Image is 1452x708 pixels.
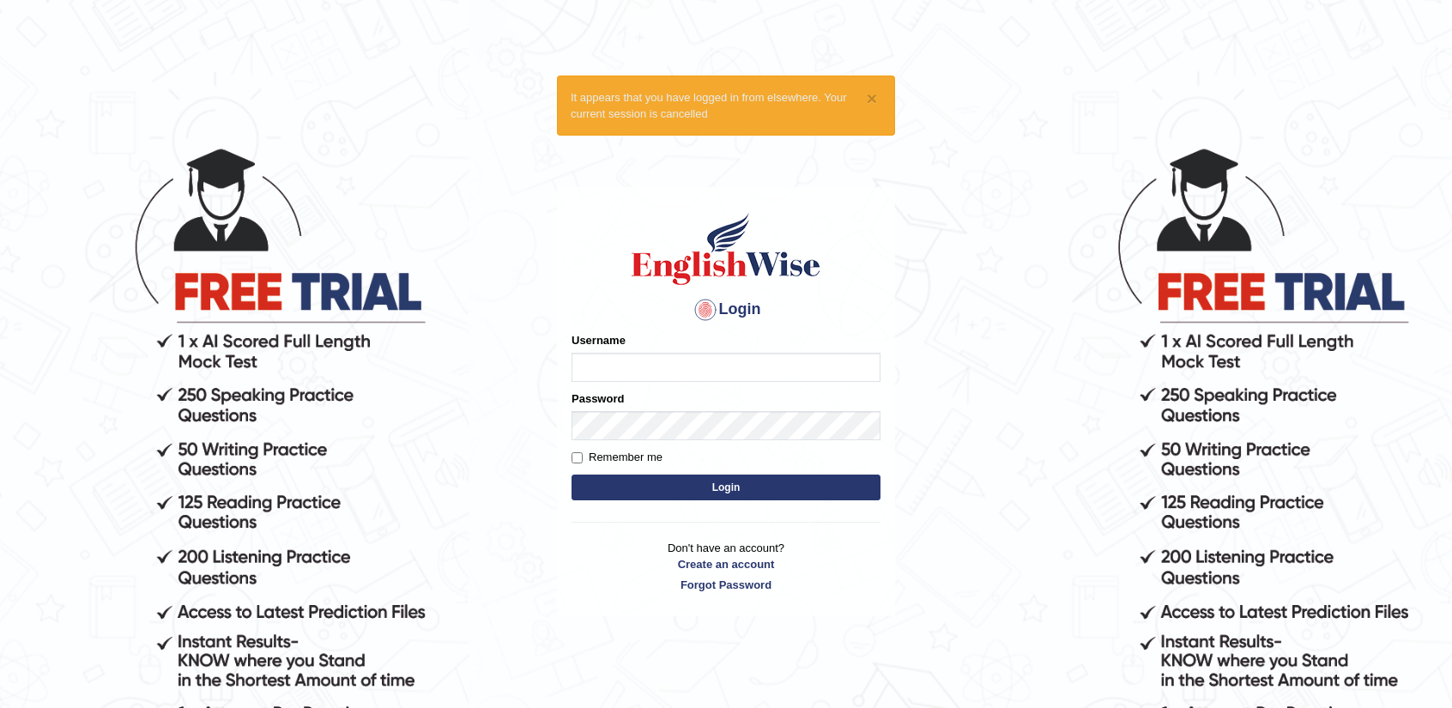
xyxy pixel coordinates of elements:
label: Username [572,332,626,348]
label: Password [572,390,624,407]
img: Logo of English Wise sign in for intelligent practice with AI [628,210,824,287]
button: Login [572,475,880,500]
div: It appears that you have logged in from elsewhere. Your current session is cancelled [557,76,895,136]
input: Remember me [572,452,583,463]
label: Remember me [572,449,662,466]
button: × [867,89,877,107]
h4: Login [572,296,880,324]
a: Forgot Password [572,577,880,593]
a: Create an account [572,556,880,572]
p: Don't have an account? [572,540,880,593]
